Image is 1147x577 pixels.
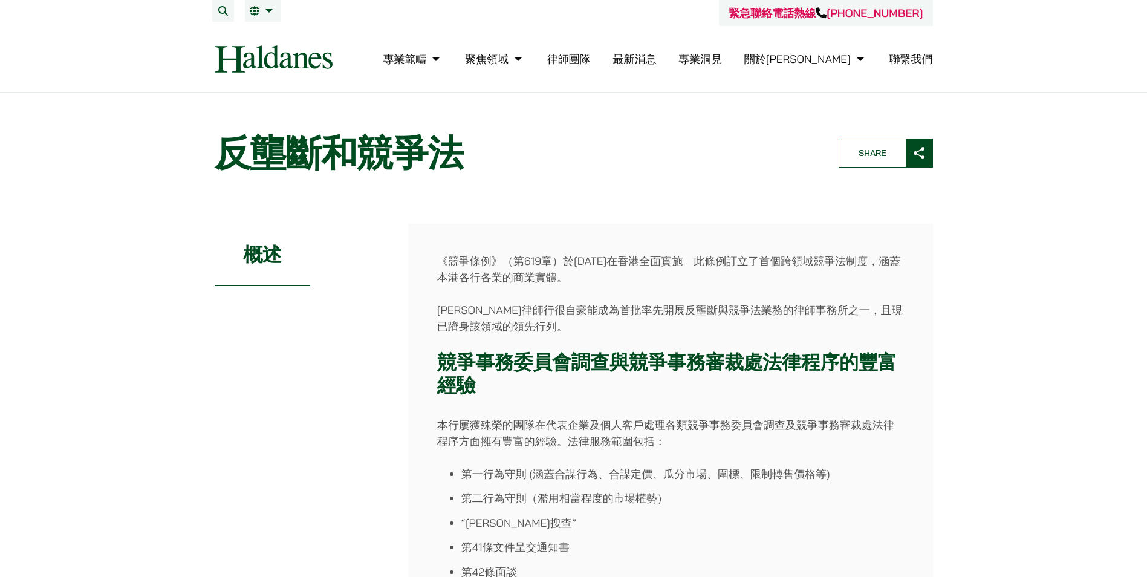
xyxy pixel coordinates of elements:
strong: 競爭事務委員會調查與競爭事務審裁處 的豐富經驗 [437,350,897,398]
a: 法律程序 [762,350,839,375]
li: 第41條文件呈交通知書 [461,539,904,555]
h2: 概述 [215,224,311,286]
a: 聯繫我們 [889,52,933,66]
li: 第一行為守則 (涵蓋合謀行為、合謀定價、瓜分市場、圍標、限制轉售價格等) [461,466,904,482]
a: 最新消息 [612,52,656,66]
a: 專業範疇 [383,52,443,66]
span: Share [839,139,906,167]
p: 本行屢獲殊榮的團隊在代表企業及個人客戶處理各類競爭事務委員會調查及競爭事務審裁處法律程序方面擁有豐富的經驗。法律服務範圍包括： [437,417,904,449]
a: 關於何敦 [744,52,867,66]
h1: 反壟斷和競爭法 [215,131,818,175]
a: 律師團隊 [547,52,591,66]
a: 專業洞見 [678,52,722,66]
a: 緊急聯絡電話熱線[PHONE_NUMBER] [729,6,923,20]
a: 繁 [250,6,276,16]
button: Share [839,139,933,168]
a: 聚焦領域 [465,52,525,66]
img: Logo of Haldanes [215,45,333,73]
p: [PERSON_NAME]律師行很自豪能成為首批率先開展反壟斷與競爭法業務的律師事務所之一，且現已躋身該領域的領先行列。 [437,302,904,334]
li: “[PERSON_NAME]搜查” [461,515,904,531]
p: 《競爭條例》（第619章）於[DATE]在香港全面實施。此條例訂立了首個跨領域競爭法制度，涵蓋本港各行各業的商業實體。 [437,253,904,285]
li: 第二行為守則（濫用相當程度的市場權勢） [461,490,904,506]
